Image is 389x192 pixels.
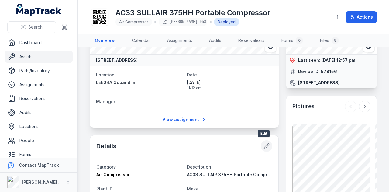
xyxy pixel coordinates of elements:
[96,72,115,77] span: Location
[16,4,62,16] a: MapTrack
[90,34,120,47] a: Overview
[258,130,270,137] span: Edit
[5,120,73,133] a: Locations
[96,186,113,191] span: Plant ID
[277,34,308,47] a: Forms0
[5,79,73,91] a: Assignments
[5,37,73,49] a: Dashboard
[5,148,73,161] a: Forms
[5,65,73,77] a: Parts/Inventory
[346,11,377,23] button: Actions
[292,102,315,111] h3: Pictures
[298,68,320,75] strong: Device ID:
[96,57,138,63] strong: [STREET_ADDRESS]
[19,162,59,168] strong: Contact MapTrack
[28,24,43,30] span: Search
[5,106,73,119] a: Audits
[187,164,211,169] span: Description
[214,18,239,26] div: Deployed
[187,86,273,90] span: 11:12 am
[96,79,182,86] a: LEE04A Gooandra
[296,37,303,44] div: 0
[127,34,155,47] a: Calendar
[204,34,226,47] a: Audits
[321,68,337,75] strong: 578156
[187,79,273,90] time: 03/06/2025, 11:12:55 am
[119,19,148,24] span: Air Compressor
[187,72,197,77] span: Date
[332,37,339,44] div: 8
[96,164,116,169] span: Category
[187,79,273,86] span: [DATE]
[96,142,116,150] h2: Details
[298,80,340,86] strong: [STREET_ADDRESS]
[22,180,72,185] strong: [PERSON_NAME] Group
[96,172,130,177] span: Air Compressor
[96,99,115,104] span: Manager
[315,34,344,47] a: Files8
[5,51,73,63] a: Assets
[187,186,199,191] span: Make
[115,8,270,18] h1: AC33 SULLAIR 375HH Portable Compressor
[322,58,355,63] time: 09/09/2025, 12:57:49 pm
[187,172,280,177] span: AC33 SULLAIR 375HH Portable Compressor
[162,34,197,47] a: Assignments
[322,58,355,63] span: [DATE] 12:57 pm
[159,18,207,26] div: [PERSON_NAME]-058
[7,21,56,33] button: Search
[96,80,135,85] span: LEE04A Gooandra
[158,114,210,125] a: View assignment
[298,57,320,63] strong: Last seen:
[5,134,73,147] a: People
[5,93,73,105] a: Reservations
[233,34,269,47] a: Reservations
